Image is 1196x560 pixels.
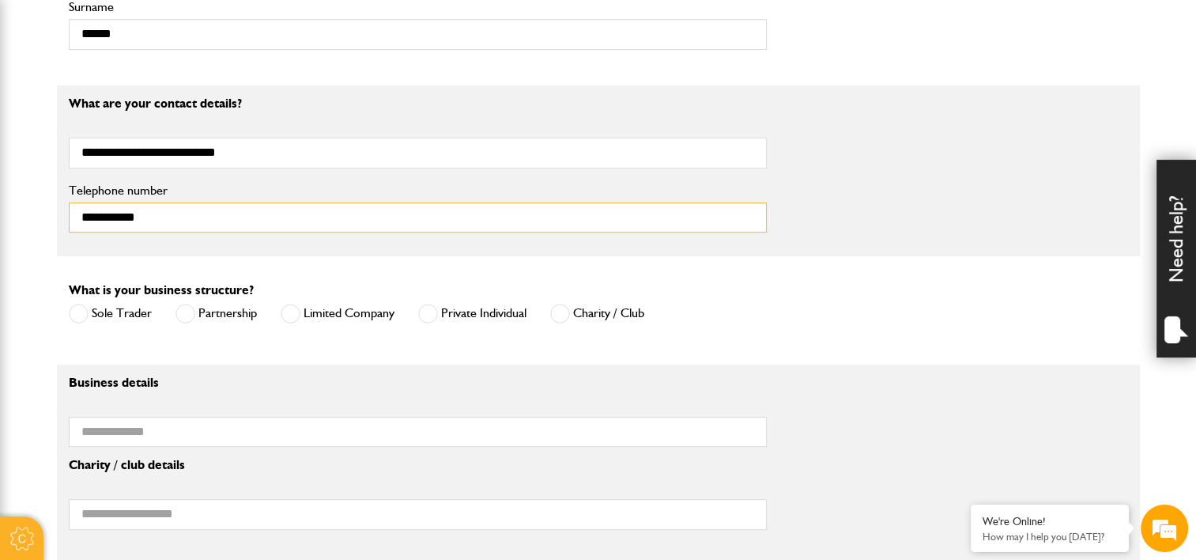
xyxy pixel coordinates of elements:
[983,531,1117,543] p: How may I help you today?
[983,515,1117,528] div: We're Online!
[27,88,66,110] img: d_20077148190_company_1631870298795_20077148190
[21,193,289,228] input: Enter your email address
[550,304,644,324] label: Charity / Club
[1156,160,1196,358] div: Need help?
[69,97,767,110] p: What are your contact details?
[69,284,254,297] label: What is your business structure?
[259,8,297,46] div: Minimize live chat window
[21,240,289,274] input: Enter your phone number
[69,1,767,13] label: Surname
[281,304,394,324] label: Limited Company
[69,459,767,471] p: Charity / club details
[21,146,289,181] input: Enter your last name
[215,439,287,460] em: Start Chat
[21,286,289,426] textarea: Type your message and hit 'Enter'
[418,304,526,324] label: Private Individual
[69,376,767,389] p: Business details
[69,184,767,197] label: Telephone number
[82,89,266,109] div: Chat with us now
[175,304,257,324] label: Partnership
[69,304,152,324] label: Sole Trader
